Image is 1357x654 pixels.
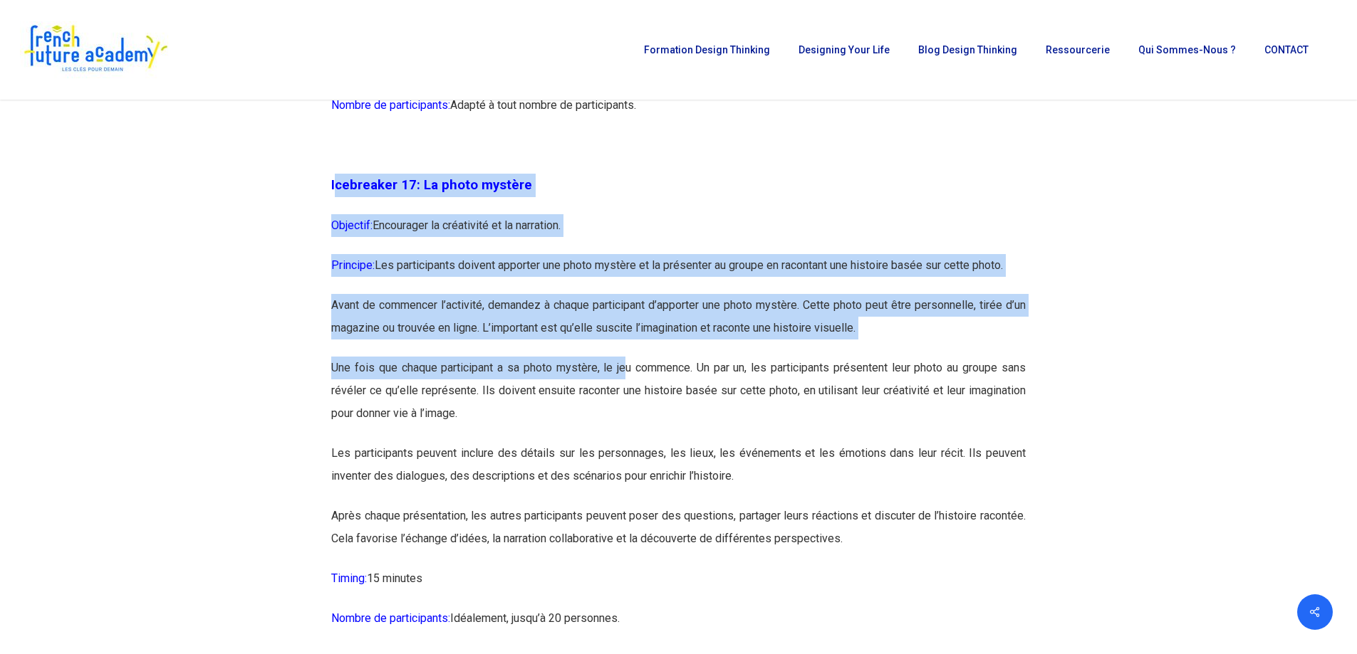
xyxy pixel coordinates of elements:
[331,218,373,232] span: Objectif:
[331,505,1026,567] p: Après chaque présentation, les autres participants peuvent poser des questions, partager leurs ré...
[799,44,890,56] span: Designing Your Life
[644,44,770,56] span: Formation Design Thinking
[331,177,532,193] span: Icebreaker 17: La photo mystère
[791,45,897,55] a: Designing Your Life
[1039,45,1117,55] a: Ressourcerie
[331,294,1026,357] p: Avant de commencer l’activité, demandez à chaque participant d’apporter une photo mystère. Cette ...
[637,45,777,55] a: Formation Design Thinking
[1138,44,1236,56] span: Qui sommes-nous ?
[1131,45,1243,55] a: Qui sommes-nous ?
[1264,44,1309,56] span: CONTACT
[331,571,367,585] span: Timing:
[331,607,1026,647] p: Idéalement, jusqu’à 20 personnes.
[331,214,1026,254] p: Encourager la créativité et la narration.
[331,258,375,272] span: Principe:
[331,94,1026,134] p: Adapté à tout nombre de participants.
[20,21,170,78] img: French Future Academy
[918,44,1017,56] span: Blog Design Thinking
[331,611,450,625] span: Nombre de participants:
[331,98,450,112] span: Nombre de participants:
[911,45,1024,55] a: Blog Design Thinking
[1046,44,1110,56] span: Ressourcerie
[331,254,1026,294] p: Les participants doivent apporter une photo mystère et la présenter au groupe en racontant une hi...
[1257,45,1316,55] a: CONTACT
[331,567,1026,607] p: 15 minutes
[331,442,1026,505] p: Les participants peuvent inclure des détails sur les personnages, les lieux, les événements et le...
[331,357,1026,442] p: Une fois que chaque participant a sa photo mystère, le jeu commence. Un par un, les participants ...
